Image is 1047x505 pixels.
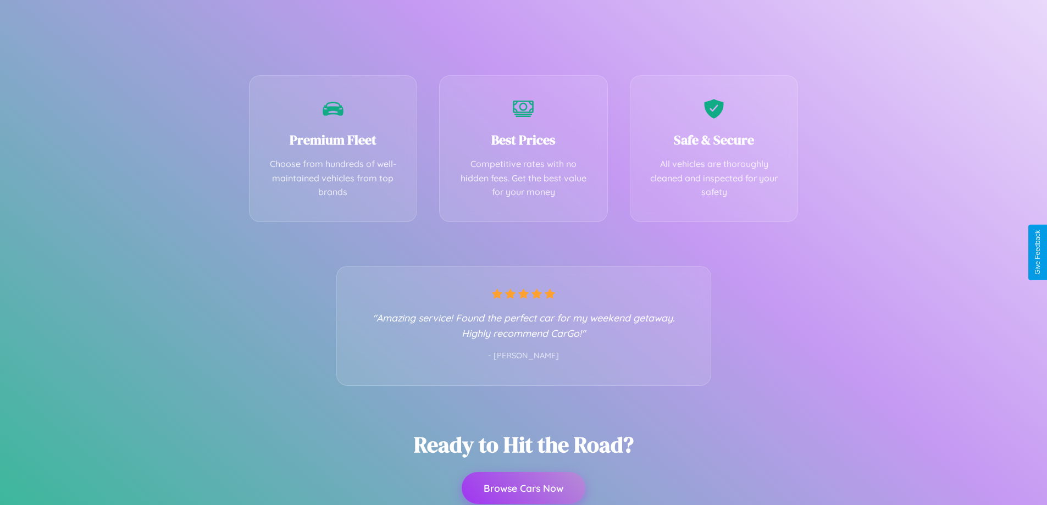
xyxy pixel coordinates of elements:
p: Choose from hundreds of well-maintained vehicles from top brands [266,157,401,199]
p: - [PERSON_NAME] [359,349,689,363]
p: Competitive rates with no hidden fees. Get the best value for your money [456,157,591,199]
button: Browse Cars Now [462,472,585,504]
p: All vehicles are thoroughly cleaned and inspected for your safety [647,157,782,199]
h3: Safe & Secure [647,131,782,149]
div: Give Feedback [1034,230,1042,275]
h2: Ready to Hit the Road? [414,430,634,459]
p: "Amazing service! Found the perfect car for my weekend getaway. Highly recommend CarGo!" [359,310,689,341]
h3: Best Prices [456,131,591,149]
h3: Premium Fleet [266,131,401,149]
